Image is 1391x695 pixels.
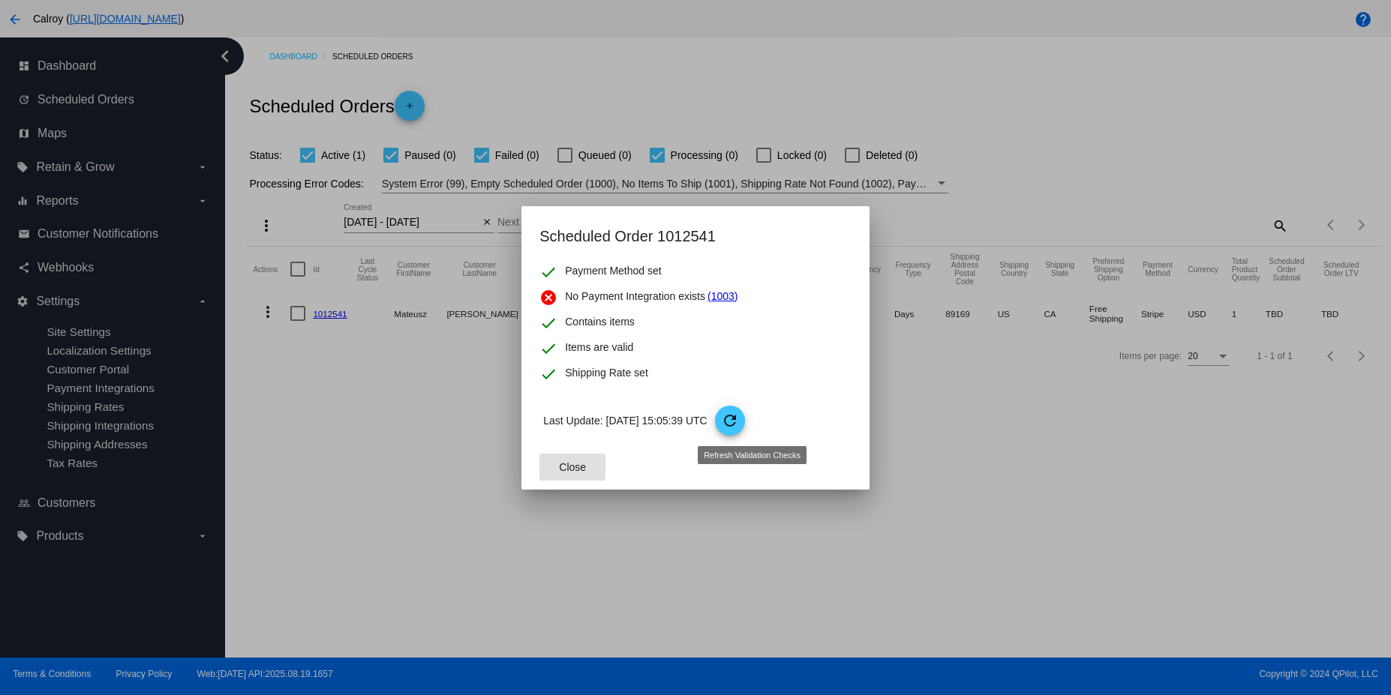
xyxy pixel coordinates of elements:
span: No Payment Integration exists [565,289,705,307]
span: Close [559,461,586,473]
p: Last Update: [DATE] 15:05:39 UTC [543,406,852,436]
span: Shipping Rate set [565,365,648,383]
span: Payment Method set [565,263,661,281]
mat-icon: check [539,340,557,358]
button: Close dialog [539,454,605,481]
a: (1003) [708,289,738,307]
mat-icon: check [539,365,557,383]
span: Items are valid [565,340,633,358]
mat-icon: cancel [539,289,557,307]
mat-icon: check [539,314,557,332]
span: Contains items [565,314,635,332]
h2: Scheduled Order 1012541 [539,224,852,248]
mat-icon: check [539,263,557,281]
mat-icon: refresh [721,412,739,430]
